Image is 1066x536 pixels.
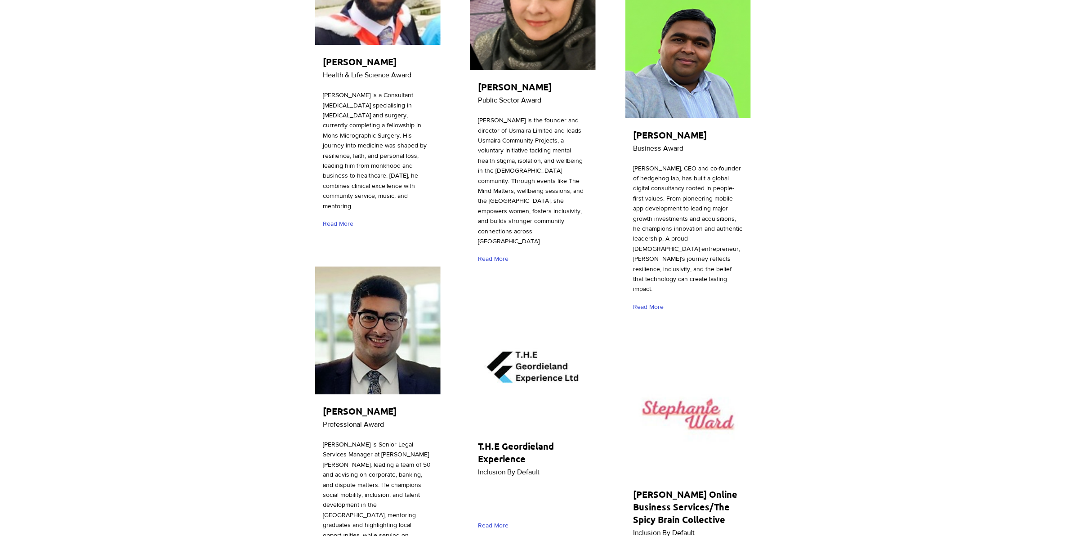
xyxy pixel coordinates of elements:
span: [PERSON_NAME] Online Business Services/The Spicy Brain Collective [633,488,737,525]
span: Read More [633,303,664,312]
span: [PERSON_NAME] [633,129,707,141]
span: T.H.E Geordieland Experience [478,440,554,465]
span: Health & Life Science Award [323,71,411,79]
a: Read More [633,299,668,315]
span: Business Award [633,144,683,152]
span: Public Sector Award [478,96,541,104]
span: [PERSON_NAME] [323,56,397,67]
span: [PERSON_NAME] is the founder and director of Usmaira Limited and leads Usmaira Community Projects... [478,116,584,245]
span: Inclusion By Default [478,468,540,476]
a: Read More [323,216,357,232]
a: Read More [478,518,513,533]
span: Read More [478,255,508,264]
span: [PERSON_NAME] [323,405,397,417]
a: Read More [478,251,513,267]
span: Professional Award [323,420,384,428]
span: [PERSON_NAME], CEO and co-founder of hedgehog lab, has built a global digital consultancy rooted ... [633,165,742,293]
span: [PERSON_NAME] is a Consultant [MEDICAL_DATA] specialising in [MEDICAL_DATA] and surgery, currentl... [323,91,427,209]
span: [PERSON_NAME] [478,81,552,93]
span: Read More [323,219,353,228]
span: Read More [478,521,508,530]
